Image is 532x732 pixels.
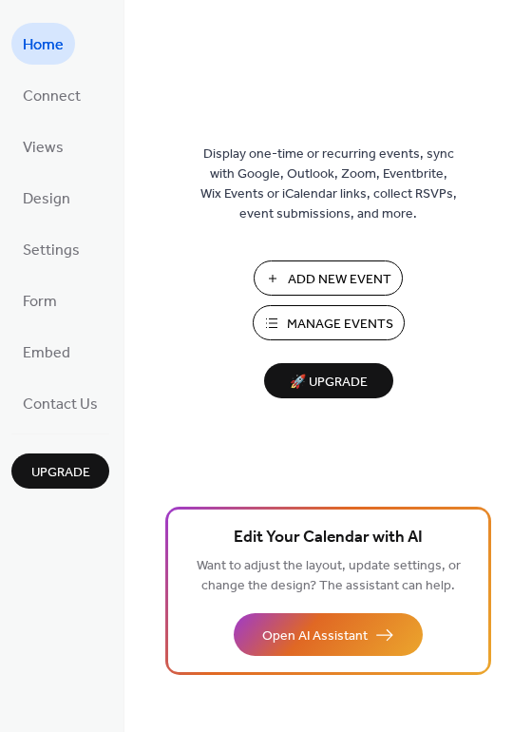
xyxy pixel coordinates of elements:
span: Embed [23,338,70,369]
span: Edit Your Calendar with AI [234,525,423,551]
a: Contact Us [11,382,109,424]
span: Open AI Assistant [262,626,368,646]
span: Add New Event [288,270,391,290]
span: Form [23,287,57,318]
span: Display one-time or recurring events, sync with Google, Outlook, Zoom, Eventbrite, Wix Events or ... [200,144,457,224]
span: Home [23,30,64,61]
span: Manage Events [287,315,393,335]
a: Form [11,279,68,321]
span: Connect [23,82,81,112]
span: Upgrade [31,463,90,483]
button: Manage Events [253,305,405,340]
a: Views [11,125,75,167]
a: Design [11,177,82,219]
a: Connect [11,74,92,116]
span: 🚀 Upgrade [275,370,382,395]
button: 🚀 Upgrade [264,363,393,398]
span: Design [23,184,70,215]
span: Contact Us [23,390,98,420]
span: Views [23,133,64,164]
a: Home [11,23,75,65]
a: Settings [11,228,91,270]
button: Open AI Assistant [234,613,423,656]
span: Want to adjust the layout, update settings, or change the design? The assistant can help. [197,553,461,599]
button: Upgrade [11,453,109,489]
button: Add New Event [254,260,403,296]
a: Embed [11,331,82,373]
span: Settings [23,236,80,266]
